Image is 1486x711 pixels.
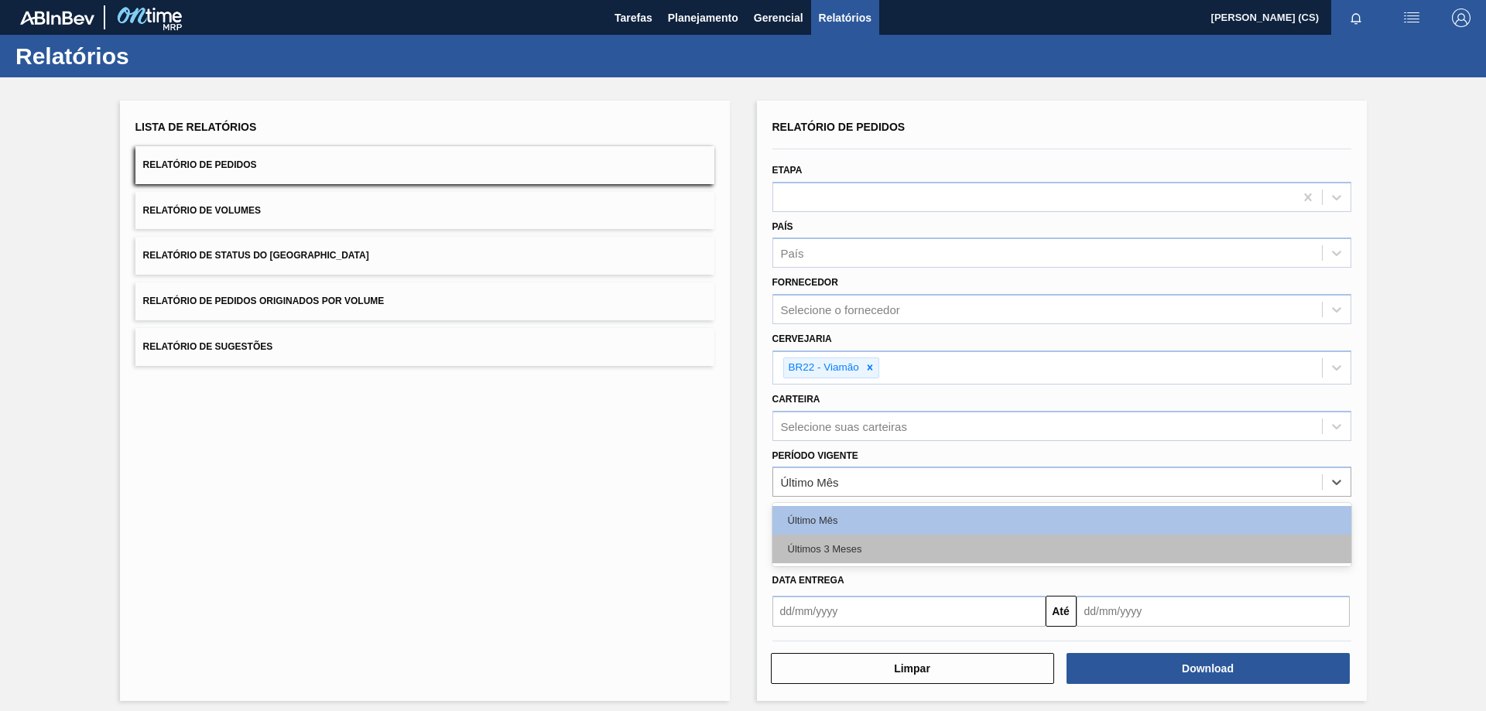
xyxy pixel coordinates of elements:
button: Notificações [1331,7,1381,29]
img: TNhmsLtSVTkK8tSr43FrP2fwEKptu5GPRR3wAAAABJRU5ErkJggg== [20,11,94,25]
img: userActions [1402,9,1421,27]
button: Relatório de Status do [GEOGRAPHIC_DATA] [135,237,714,275]
span: Gerencial [754,9,803,27]
label: Cervejaria [772,333,832,344]
div: BR22 - Viamão [784,358,861,378]
span: Relatório de Pedidos [143,159,257,170]
label: Fornecedor [772,277,838,288]
div: Selecione suas carteiras [781,419,907,432]
div: Últimos 3 Meses [772,535,1351,563]
label: Carteira [772,394,820,405]
button: Relatório de Pedidos [135,146,714,184]
h1: Relatórios [15,47,290,65]
button: Até [1046,596,1077,627]
label: Período Vigente [772,450,858,461]
span: Relatórios [819,9,871,27]
input: dd/mm/yyyy [772,596,1046,627]
div: Selecione o fornecedor [781,303,900,316]
span: Lista de Relatórios [135,121,257,133]
span: Relatório de Sugestões [143,341,273,352]
button: Relatório de Pedidos Originados por Volume [135,282,714,320]
label: Etapa [772,165,803,176]
label: País [772,221,793,232]
span: Tarefas [615,9,652,27]
div: Último Mês [772,506,1351,535]
img: Logout [1452,9,1471,27]
div: Último Mês [781,476,839,489]
span: Relatório de Pedidos Originados por Volume [143,296,385,306]
span: Relatório de Volumes [143,205,261,216]
span: Relatório de Pedidos [772,121,906,133]
button: Relatório de Volumes [135,192,714,230]
span: Data entrega [772,575,844,586]
input: dd/mm/yyyy [1077,596,1350,627]
button: Limpar [771,653,1054,684]
div: País [781,247,804,260]
span: Planejamento [668,9,738,27]
button: Relatório de Sugestões [135,328,714,366]
button: Download [1067,653,1350,684]
span: Relatório de Status do [GEOGRAPHIC_DATA] [143,250,369,261]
